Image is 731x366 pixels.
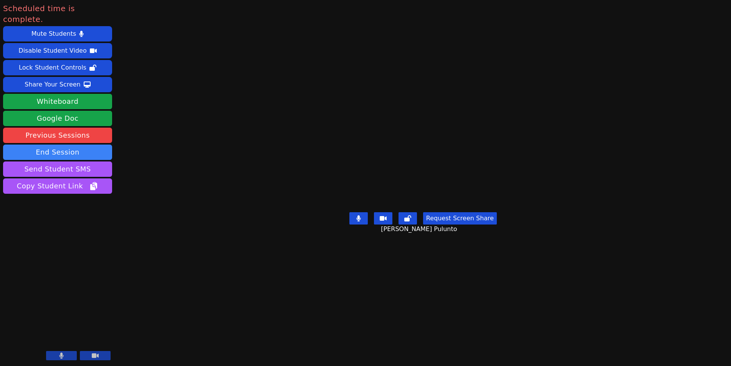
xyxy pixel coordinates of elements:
a: Previous Sessions [3,128,112,143]
button: End Session [3,145,112,160]
div: Disable Student Video [18,45,86,57]
button: Share Your Screen [3,77,112,92]
button: Lock Student Controls [3,60,112,75]
span: Scheduled time is complete. [3,3,112,25]
button: Disable Student Video [3,43,112,58]
div: Share Your Screen [25,78,81,91]
div: Lock Student Controls [19,62,86,74]
a: Google Doc [3,111,112,126]
button: Request Screen Share [423,212,497,225]
button: Copy Student Link [3,178,112,194]
button: Whiteboard [3,94,112,109]
span: Copy Student Link [17,181,98,191]
button: Send Student SMS [3,161,112,177]
button: Mute Students [3,26,112,42]
span: [PERSON_NAME] Pulunto [381,225,459,234]
div: Mute Students [31,28,76,40]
